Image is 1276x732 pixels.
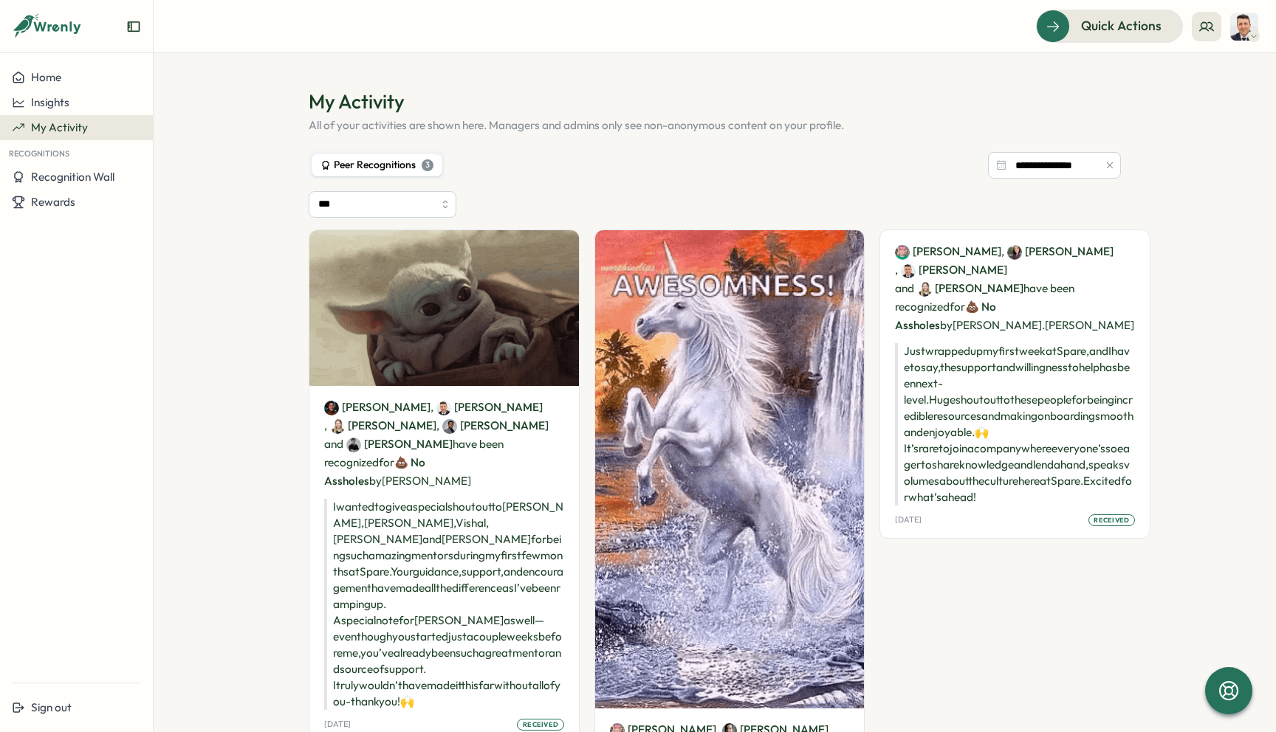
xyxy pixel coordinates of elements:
[1001,242,1114,260] span: ,
[1007,244,1114,260] a: Dani Wheatley[PERSON_NAME]
[31,700,72,714] span: Sign out
[901,263,916,278] img: Matt Savel
[309,117,1121,134] p: All of your activities are shown here. Managers and admins only see non-anonymous content on your...
[917,282,932,297] img: Sarah McCurrach
[320,157,433,173] div: Peer Recognitions
[126,19,141,34] button: Expand sidebar
[1094,515,1129,525] span: received
[901,262,1007,278] a: Matt Savel[PERSON_NAME]
[431,398,543,416] span: ,
[324,455,425,488] span: 💩 No Assholes
[324,719,351,729] p: [DATE]
[950,300,965,314] span: for
[436,401,451,415] img: Matt Savel
[442,419,457,434] img: Vishal Reddy
[379,455,394,469] span: for
[309,230,579,386] img: Recognition Image
[324,398,564,490] p: have been recognized by [PERSON_NAME]
[324,499,564,710] p: I wanted to give a special shoutout to [PERSON_NAME], [PERSON_NAME], Vishal, [PERSON_NAME] and [P...
[895,515,922,525] p: [DATE]
[330,418,436,434] a: Sarah McCurrach[PERSON_NAME]
[1007,245,1022,260] img: Dani Wheatley
[442,418,549,434] a: Vishal Reddy[PERSON_NAME]
[895,245,910,260] img: Destani Engel
[436,416,549,435] span: ,
[422,159,433,171] div: 3
[324,399,431,415] a: Reza Parvizi[PERSON_NAME]
[324,401,339,415] img: Reza Parvizi
[523,719,558,730] span: received
[895,260,1007,279] span: ,
[324,416,436,435] span: ,
[346,438,361,452] img: Kevin
[1036,10,1183,42] button: Quick Actions
[1230,13,1258,41] img: Matt Savel
[31,95,69,109] span: Insights
[436,399,543,415] a: Matt Savel[PERSON_NAME]
[31,70,61,84] span: Home
[31,170,114,184] span: Recognition Wall
[895,280,914,297] span: and
[31,120,88,134] span: My Activity
[595,230,865,708] img: Recognition Image
[31,195,75,209] span: Rewards
[346,436,453,452] a: Kevin[PERSON_NAME]
[309,89,1121,114] h1: My Activity
[895,343,1135,505] p: Just wrapped up my first week at Spare, and I have to say, the support and willingness to help ha...
[917,280,1023,297] a: Sarah McCurrach[PERSON_NAME]
[895,242,1135,334] p: have been recognized by [PERSON_NAME].[PERSON_NAME]
[330,419,345,434] img: Sarah McCurrach
[895,244,1001,260] a: Destani Engel[PERSON_NAME]
[1081,16,1162,35] span: Quick Actions
[324,436,343,452] span: and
